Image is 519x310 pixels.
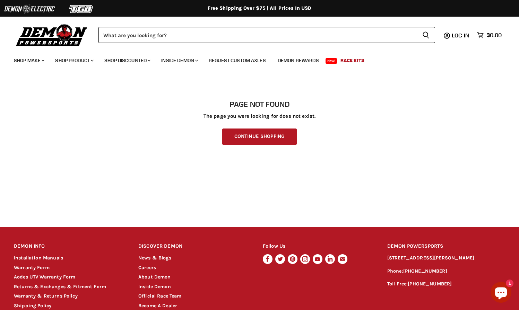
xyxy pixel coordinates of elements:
[488,282,513,304] inbox-online-store-chat: Shopify online store chat
[449,32,474,38] a: Log in
[335,53,370,68] a: Race Kits
[14,265,50,271] a: Warranty Form
[14,113,505,119] p: The page you were looking for does not exist.
[3,2,55,16] img: Demon Electric Logo 2
[408,281,452,287] a: [PHONE_NUMBER]
[98,27,417,43] input: Search
[138,274,171,280] a: About Demon
[138,284,171,290] a: Inside Demon
[263,238,374,255] h2: Follow Us
[9,53,49,68] a: Shop Make
[14,100,505,108] h1: Page not found
[55,2,107,16] img: TGB Logo 2
[417,27,435,43] button: Search
[387,280,505,288] p: Toll Free:
[403,268,447,274] a: [PHONE_NUMBER]
[14,274,75,280] a: Aodes UTV Warranty Form
[204,53,271,68] a: Request Custom Axles
[99,53,155,68] a: Shop Discounted
[50,53,98,68] a: Shop Product
[474,30,505,40] a: $0.00
[156,53,202,68] a: Inside Demon
[138,303,177,309] a: Become A Dealer
[138,255,171,261] a: News & Blogs
[452,32,469,39] span: Log in
[14,238,125,255] h2: DEMON INFO
[14,23,90,47] img: Demon Powersports
[14,303,51,309] a: Shipping Policy
[14,255,63,261] a: Installation Manuals
[326,58,337,64] span: New!
[273,53,324,68] a: Demon Rewards
[387,238,505,255] h2: DEMON POWERSPORTS
[486,32,502,38] span: $0.00
[138,238,250,255] h2: DISCOVER DEMON
[14,284,106,290] a: Returns & Exchanges & Fitment Form
[138,265,156,271] a: Careers
[98,27,435,43] form: Product
[138,293,182,299] a: Official Race Team
[14,293,78,299] a: Warranty & Returns Policy
[387,254,505,262] p: [STREET_ADDRESS][PERSON_NAME]
[9,51,500,68] ul: Main menu
[387,267,505,275] p: Phone:
[222,129,297,145] a: Continue Shopping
